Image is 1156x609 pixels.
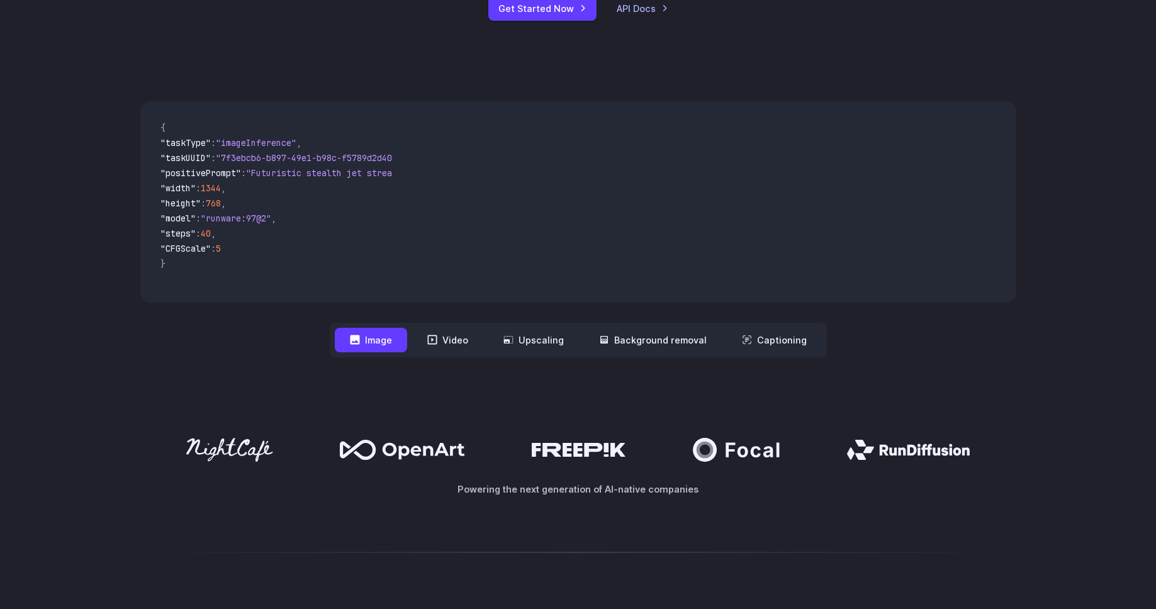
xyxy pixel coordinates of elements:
span: , [221,182,226,194]
span: "taskUUID" [160,152,211,164]
span: : [211,152,216,164]
button: Image [335,328,407,352]
span: "imageInference" [216,137,296,148]
span: , [221,198,226,209]
span: , [211,228,216,239]
span: , [296,137,301,148]
span: "runware:97@2" [201,213,271,224]
span: : [196,228,201,239]
span: 40 [201,228,211,239]
span: "Futuristic stealth jet streaking through a neon-lit cityscape with glowing purple exhaust" [246,167,704,179]
a: API Docs [617,1,668,16]
span: "taskType" [160,137,211,148]
span: "width" [160,182,196,194]
span: "model" [160,213,196,224]
p: Powering the next generation of AI-native companies [140,482,1016,496]
span: "height" [160,198,201,209]
span: , [271,213,276,224]
span: "positivePrompt" [160,167,241,179]
span: : [201,198,206,209]
span: : [196,182,201,194]
span: } [160,258,166,269]
span: 1344 [201,182,221,194]
span: { [160,122,166,133]
span: 5 [216,243,221,254]
button: Video [412,328,483,352]
button: Upscaling [488,328,579,352]
span: 768 [206,198,221,209]
span: : [211,137,216,148]
span: "CFGScale" [160,243,211,254]
span: : [241,167,246,179]
span: : [196,213,201,224]
button: Background removal [584,328,722,352]
span: "7f3ebcb6-b897-49e1-b98c-f5789d2d40d7" [216,152,407,164]
span: : [211,243,216,254]
button: Captioning [727,328,822,352]
span: "steps" [160,228,196,239]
